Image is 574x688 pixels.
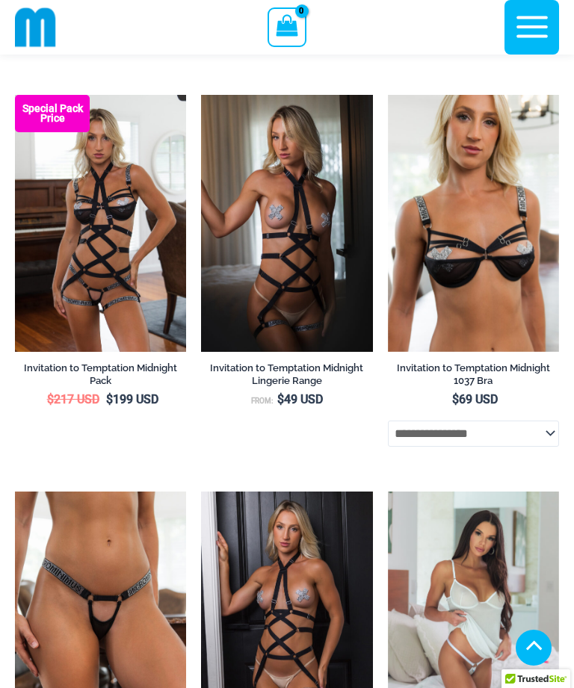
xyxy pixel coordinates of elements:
h2: Invitation to Temptation Midnight 1037 Bra [388,362,559,387]
img: Invitation to Temptation Midnight 1037 Bra 01 [388,95,559,352]
img: Invitation to Temptation Midnight 1037 Bra 6037 Thong 1954 Bodysuit 02 [15,95,186,352]
a: Invitation to Temptation Midnight 1037 Bra 6037 Thong 1954 Bodysuit 02 Invitation to Temptation M... [15,95,186,352]
b: Special Pack Price [15,104,90,123]
a: Invitation to Temptation Midnight 1037 Bra 01Invitation to Temptation Midnight 1037 Bra 02Invitat... [388,95,559,352]
img: Invitation to Temptation Midnight 1954 Bodysuit 11 [201,95,372,352]
bdi: 217 USD [47,392,99,406]
span: $ [47,392,54,406]
bdi: 199 USD [106,392,158,406]
a: Invitation to Temptation Midnight 1037 Bra [388,362,559,392]
span: $ [452,392,459,406]
span: $ [106,392,113,406]
a: Invitation to Temptation Midnight 1954 Bodysuit 11Invitation to Temptation Midnight 1954 Bodysuit... [201,95,372,352]
bdi: 49 USD [277,392,323,406]
span: From: [251,397,274,405]
a: View Shopping Cart, empty [268,7,306,46]
h2: Invitation to Temptation Midnight Pack [15,362,186,387]
a: Invitation to Temptation Midnight Pack [15,362,186,392]
bdi: 69 USD [452,392,498,406]
img: cropped mm emblem [15,7,56,48]
a: Invitation to Temptation Midnight Lingerie Range [201,362,372,392]
h2: Invitation to Temptation Midnight Lingerie Range [201,362,372,387]
span: $ [277,392,284,406]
